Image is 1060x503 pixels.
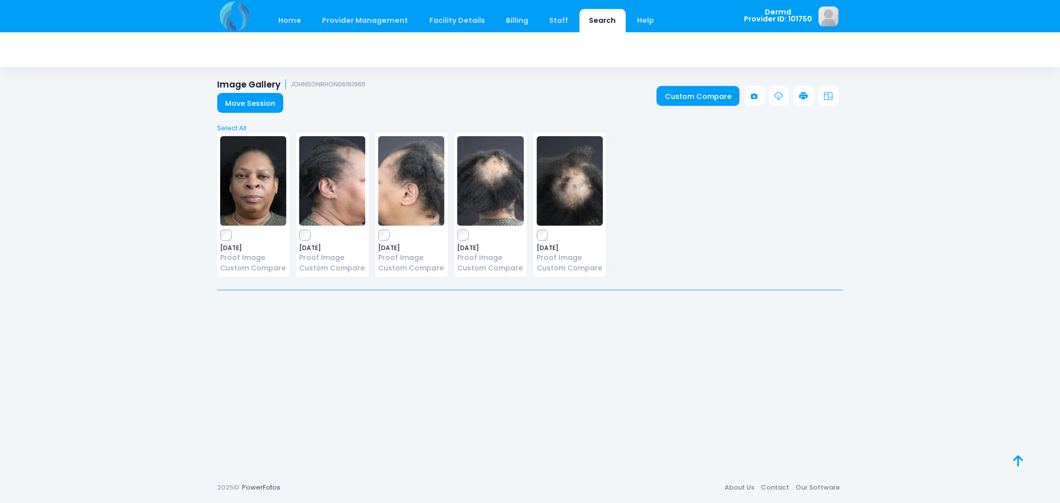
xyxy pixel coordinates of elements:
[496,9,538,32] a: Billing
[758,479,793,497] a: Contact
[457,263,523,273] a: Custom Compare
[378,136,444,226] img: image
[457,136,523,226] img: image
[793,479,843,497] a: Our Software
[269,9,311,32] a: Home
[627,9,663,32] a: Help
[220,252,286,263] a: Proof Image
[378,263,444,273] a: Custom Compare
[313,9,418,32] a: Provider Management
[818,6,838,26] img: image
[378,252,444,263] a: Proof Image
[291,81,366,88] small: JOHNSONRHON06161965
[220,136,286,226] img: image
[220,245,286,251] span: [DATE]
[744,8,812,23] span: Dermd Provider ID: 101750
[537,252,603,263] a: Proof Image
[242,483,280,492] a: PowerFotos
[579,9,626,32] a: Search
[299,263,365,273] a: Custom Compare
[217,80,366,90] h1: Image Gallery
[537,263,603,273] a: Custom Compare
[214,123,846,133] a: Select All
[378,245,444,251] span: [DATE]
[217,483,239,492] span: 2025©
[722,479,758,497] a: About Us
[299,245,365,251] span: [DATE]
[537,245,603,251] span: [DATE]
[220,263,286,273] a: Custom Compare
[457,245,523,251] span: [DATE]
[656,86,739,106] a: Custom Compare
[299,252,365,263] a: Proof Image
[299,136,365,226] img: image
[217,93,284,113] a: Move Session
[419,9,494,32] a: Facility Details
[537,136,603,226] img: image
[457,252,523,263] a: Proof Image
[540,9,578,32] a: Staff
